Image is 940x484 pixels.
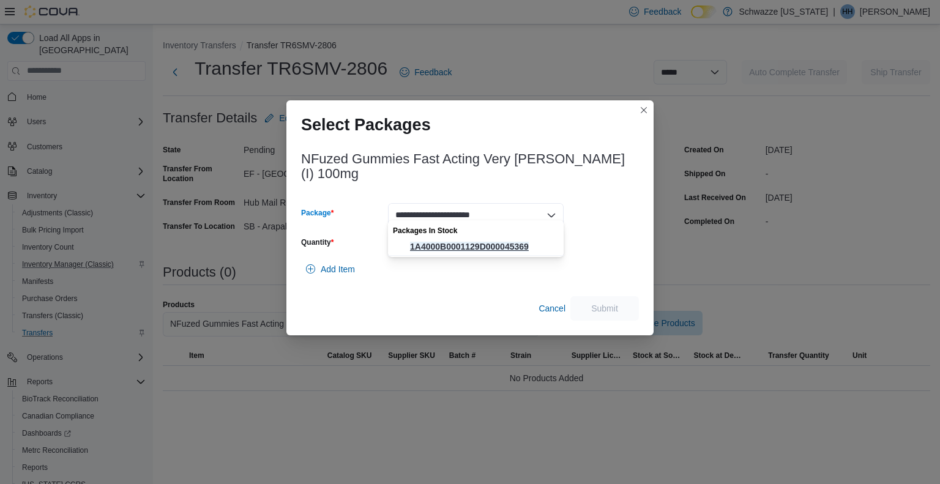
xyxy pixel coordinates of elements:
[301,115,431,135] h1: Select Packages
[539,302,565,315] span: Cancel
[301,208,334,218] label: Package
[388,220,564,238] div: Packages In Stock
[301,152,639,181] h3: NFuzed Gummies Fast Acting Very [PERSON_NAME] (I) 100mg
[534,296,570,321] button: Cancel
[388,220,564,256] div: Choose from the following options
[546,210,556,220] button: Close list of options
[321,263,355,275] span: Add Item
[570,296,639,321] button: Submit
[301,257,360,281] button: Add Item
[591,302,618,315] span: Submit
[301,237,334,247] label: Quantity
[636,103,651,117] button: Closes this modal window
[388,238,564,256] button: 1A4000B0001129D000045369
